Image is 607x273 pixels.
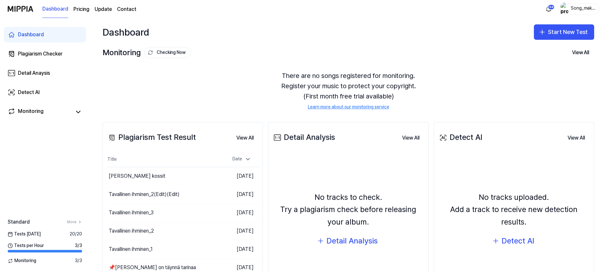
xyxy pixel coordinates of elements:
img: 알림 [545,5,552,13]
div: Tavallinen ihminen_3 [109,209,154,217]
a: More [67,219,82,225]
span: Tests per Hour [8,243,44,249]
div: Song_maker_44 [570,5,595,12]
div: Detail Analysis [272,131,335,143]
a: Plagiarism Checker [4,46,86,62]
div: Detail Anaysis [18,69,50,77]
span: 20 / 20 [70,231,82,237]
button: Start New Test [534,24,594,40]
button: Detect AI [487,233,541,249]
a: Dashboard [4,27,86,42]
button: Detail Analysis [312,233,384,249]
div: Detect AI [502,235,534,247]
img: profile [561,3,568,15]
button: Pricing [73,5,89,13]
div: 📌[PERSON_NAME] on täynnä tarinaa [109,264,196,271]
button: Checking Now [144,47,191,58]
div: Monitoring [103,47,191,59]
span: 3 / 3 [75,243,82,249]
div: Date [230,154,254,164]
a: Learn more about our monitoring service [308,104,389,110]
button: View All [231,132,259,144]
a: Detect AI [4,85,86,100]
div: Dashboard [103,24,149,40]
div: No tracks uploaded. Add a track to receive new detection results. [438,191,590,228]
div: Plagiarism Checker [18,50,63,58]
div: Detect AI [438,131,482,143]
span: Monitoring [8,258,36,264]
span: 3 / 3 [75,258,82,264]
td: [DATE] [221,204,259,222]
td: [DATE] [221,240,259,259]
div: Plagiarism Test Result [107,131,196,143]
div: Detect AI [18,89,40,96]
div: Monitoring [18,107,44,116]
td: [DATE] [221,185,259,204]
a: Contact [117,5,136,13]
a: Detail Anaysis [4,65,86,81]
div: Detail Analysis [326,235,378,247]
div: Tavallinen ihminen_2 [109,227,154,235]
button: View All [562,132,590,144]
td: [DATE] [221,167,259,185]
a: Dashboard [42,0,68,18]
td: [DATE] [221,222,259,240]
a: Update [95,5,112,13]
div: Tavallinen ihminen_1 [109,245,153,253]
div: Dashboard [18,31,44,38]
th: Title [107,152,221,167]
button: View All [397,132,425,144]
div: [PERSON_NAME] kossit [109,172,165,180]
span: Tests [DATE] [8,231,41,237]
div: Tavallinen ihminen_2(Edit)(Edit) [109,191,180,198]
a: Monitoring [8,107,72,116]
div: There are no songs registered for monitoring. Register your music to protect your copyright. (Fir... [103,63,594,118]
div: No tracks to check. Try a plagiarism check before releasing your album. [272,191,424,228]
button: profileSong_maker_44 [558,4,599,14]
div: 64 [548,4,554,10]
button: 알림64 [544,4,554,14]
button: View All [567,46,594,59]
span: Standard [8,218,30,226]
